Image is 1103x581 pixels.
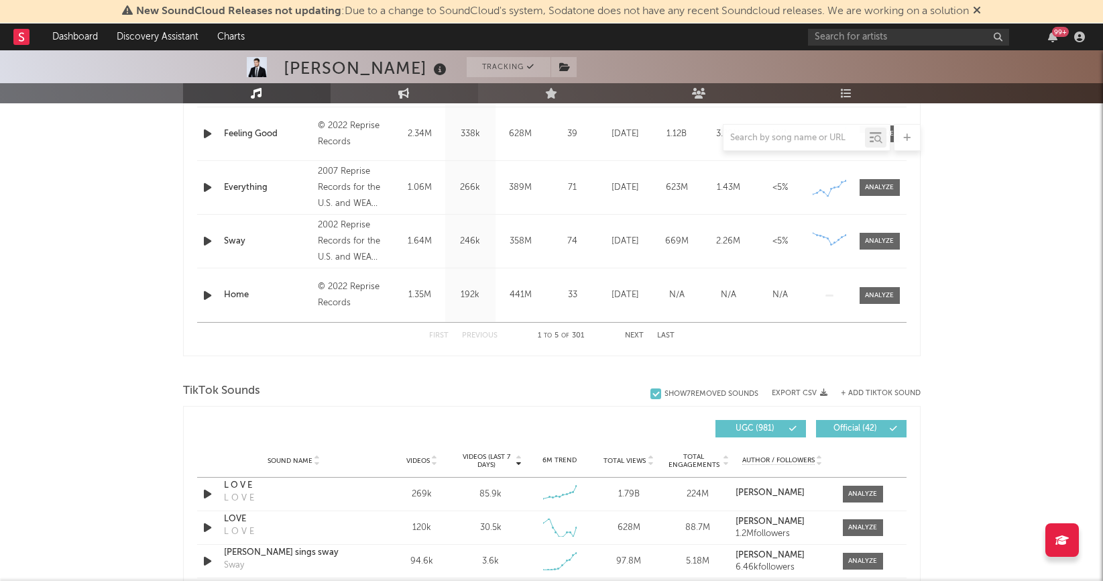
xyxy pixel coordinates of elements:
[1052,27,1069,37] div: 99 +
[1048,32,1057,42] button: 99+
[654,181,699,195] div: 623M
[391,555,453,568] div: 94.6k
[758,181,803,195] div: <5%
[482,555,499,568] div: 3.6k
[736,551,829,560] a: [PERSON_NAME]
[706,181,751,195] div: 1.43M
[758,288,803,302] div: N/A
[43,23,107,50] a: Dashboard
[742,456,815,465] span: Author / Followers
[706,288,751,302] div: N/A
[224,525,254,539] div: L O V E
[736,488,805,497] strong: [PERSON_NAME]
[736,517,805,526] strong: [PERSON_NAME]
[449,181,492,195] div: 266k
[107,23,208,50] a: Discovery Assistant
[603,457,646,465] span: Total Views
[723,133,865,144] input: Search by song name or URL
[654,235,699,248] div: 669M
[462,332,498,339] button: Previous
[528,456,591,466] div: 6M Trend
[391,488,453,501] div: 269k
[398,288,442,302] div: 1.35M
[499,288,542,302] div: 441M
[183,383,260,399] span: TikTok Sounds
[715,420,806,437] button: UGC(981)
[208,23,254,50] a: Charts
[664,390,758,399] div: Show 7 Removed Sounds
[398,235,442,248] div: 1.64M
[224,479,364,492] a: L O V E
[758,235,803,248] div: <5%
[772,389,827,397] button: Export CSV
[603,181,648,195] div: [DATE]
[654,288,699,302] div: N/A
[318,118,391,150] div: © 2022 Reprise Records
[459,453,514,469] span: Videos (last 7 days)
[736,517,829,527] a: [PERSON_NAME]
[603,235,648,248] div: [DATE]
[398,181,442,195] div: 1.06M
[973,6,981,17] span: Dismiss
[827,390,921,397] button: + Add TikTok Sound
[524,328,598,344] div: 1 5 301
[597,488,660,501] div: 1.79B
[657,332,675,339] button: Last
[597,555,660,568] div: 97.8M
[318,217,391,266] div: 2002 Reprise Records for the U.S. and WEA International Inc. for the world outside of the U.S.
[268,457,312,465] span: Sound Name
[499,181,542,195] div: 389M
[808,29,1009,46] input: Search for artists
[136,6,969,17] span: : Due to a change to SoundCloud's system, Sodatone does not have any recent Soundcloud releases. ...
[224,559,244,572] div: Sway
[666,453,721,469] span: Total Engagements
[499,235,542,248] div: 358M
[406,457,430,465] span: Videos
[449,235,492,248] div: 246k
[318,164,391,212] div: 2007 Reprise Records for the U.S. and WEA International Inc. for the world outside the U.S.
[736,563,829,572] div: 6.46k followers
[544,333,552,339] span: to
[479,488,502,501] div: 85.9k
[284,57,450,79] div: [PERSON_NAME]
[825,425,886,433] span: Official ( 42 )
[724,425,786,433] span: UGC ( 981 )
[549,235,596,248] div: 74
[318,279,391,311] div: © 2022 Reprise Records
[666,555,729,568] div: 5.18M
[429,332,449,339] button: First
[736,488,829,498] a: [PERSON_NAME]
[224,181,312,195] a: Everything
[666,521,729,535] div: 88.7M
[597,521,660,535] div: 628M
[467,57,550,77] button: Tracking
[224,546,364,560] a: [PERSON_NAME] sings sway
[549,288,596,302] div: 33
[480,521,502,535] div: 30.5k
[666,488,729,501] div: 224M
[736,529,829,539] div: 1.2M followers
[625,332,644,339] button: Next
[224,288,312,302] a: Home
[224,235,312,248] a: Sway
[136,6,341,17] span: New SoundCloud Releases not updating
[224,492,254,505] div: L O V E
[603,288,648,302] div: [DATE]
[449,288,492,302] div: 192k
[736,551,805,560] strong: [PERSON_NAME]
[816,420,907,437] button: Official(42)
[841,390,921,397] button: + Add TikTok Sound
[224,513,364,526] a: LOVE
[561,333,569,339] span: of
[706,235,751,248] div: 2.26M
[391,521,453,535] div: 120k
[549,181,596,195] div: 71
